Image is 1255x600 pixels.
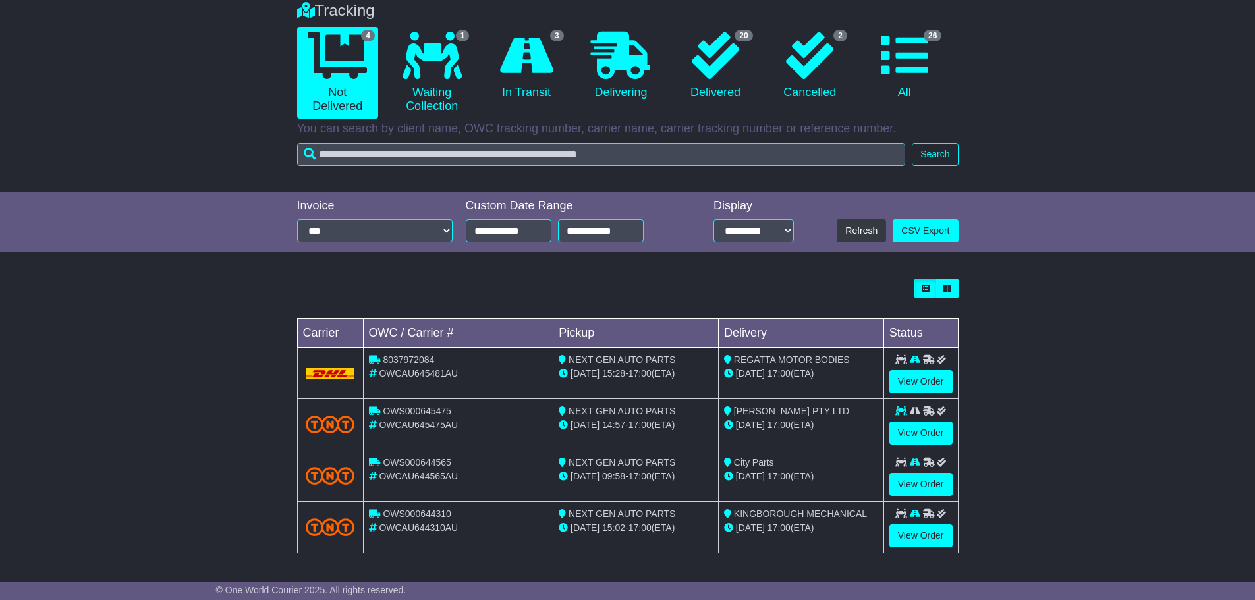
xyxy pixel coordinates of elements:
img: TNT_Domestic.png [306,467,355,485]
td: Pickup [553,319,719,348]
span: [DATE] [736,522,765,533]
a: Delivering [580,27,661,105]
span: NEXT GEN AUTO PARTS [569,508,675,519]
span: 14:57 [602,420,625,430]
td: Status [883,319,958,348]
span: [DATE] [736,471,765,481]
span: OWS000644565 [383,457,451,468]
span: 15:28 [602,368,625,379]
span: 1 [456,30,470,41]
a: View Order [889,370,953,393]
button: Search [912,143,958,166]
span: OWCAU644565AU [379,471,458,481]
img: DHL.png [306,368,355,379]
span: City Parts [734,457,774,468]
div: - (ETA) [559,521,713,535]
a: 1 Waiting Collection [391,27,472,119]
div: - (ETA) [559,418,713,432]
span: 17:00 [767,420,791,430]
span: 2 [833,30,847,41]
span: 17:00 [628,368,652,379]
span: OWS000644310 [383,508,451,519]
span: KINGBOROUGH MECHANICAL [734,508,867,519]
span: © One World Courier 2025. All rights reserved. [216,585,406,595]
div: Invoice [297,199,453,213]
span: [DATE] [571,471,600,481]
span: 20 [735,30,752,41]
span: 4 [361,30,375,41]
span: 17:00 [628,420,652,430]
span: [PERSON_NAME] PTY LTD [734,406,849,416]
a: 26 All [864,27,945,105]
span: 26 [924,30,941,41]
span: 3 [550,30,564,41]
span: [DATE] [571,420,600,430]
span: REGATTA MOTOR BODIES [734,354,850,365]
td: Delivery [718,319,883,348]
div: Tracking [291,1,965,20]
td: Carrier [297,319,363,348]
div: (ETA) [724,367,878,381]
span: OWCAU644310AU [379,522,458,533]
div: - (ETA) [559,367,713,381]
img: TNT_Domestic.png [306,518,355,536]
span: OWS000645475 [383,406,451,416]
div: Custom Date Range [466,199,677,213]
span: OWCAU645475AU [379,420,458,430]
a: 4 Not Delivered [297,27,378,119]
span: NEXT GEN AUTO PARTS [569,457,675,468]
span: [DATE] [736,420,765,430]
a: 2 Cancelled [769,27,851,105]
img: TNT_Domestic.png [306,416,355,433]
a: CSV Export [893,219,958,242]
p: You can search by client name, OWC tracking number, carrier name, carrier tracking number or refe... [297,122,959,136]
span: 09:58 [602,471,625,481]
span: 17:00 [767,471,791,481]
span: 15:02 [602,522,625,533]
button: Refresh [837,219,886,242]
td: OWC / Carrier # [363,319,553,348]
span: 17:00 [628,471,652,481]
a: 3 In Transit [486,27,567,105]
span: 17:00 [767,522,791,533]
span: [DATE] [571,368,600,379]
a: View Order [889,422,953,445]
span: NEXT GEN AUTO PARTS [569,354,675,365]
div: (ETA) [724,418,878,432]
span: 17:00 [767,368,791,379]
a: View Order [889,524,953,547]
span: OWCAU645481AU [379,368,458,379]
span: [DATE] [571,522,600,533]
div: (ETA) [724,470,878,483]
div: (ETA) [724,521,878,535]
a: 20 Delivered [675,27,756,105]
a: View Order [889,473,953,496]
span: NEXT GEN AUTO PARTS [569,406,675,416]
div: Display [713,199,794,213]
span: 8037972084 [383,354,434,365]
div: - (ETA) [559,470,713,483]
span: 17:00 [628,522,652,533]
span: [DATE] [736,368,765,379]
